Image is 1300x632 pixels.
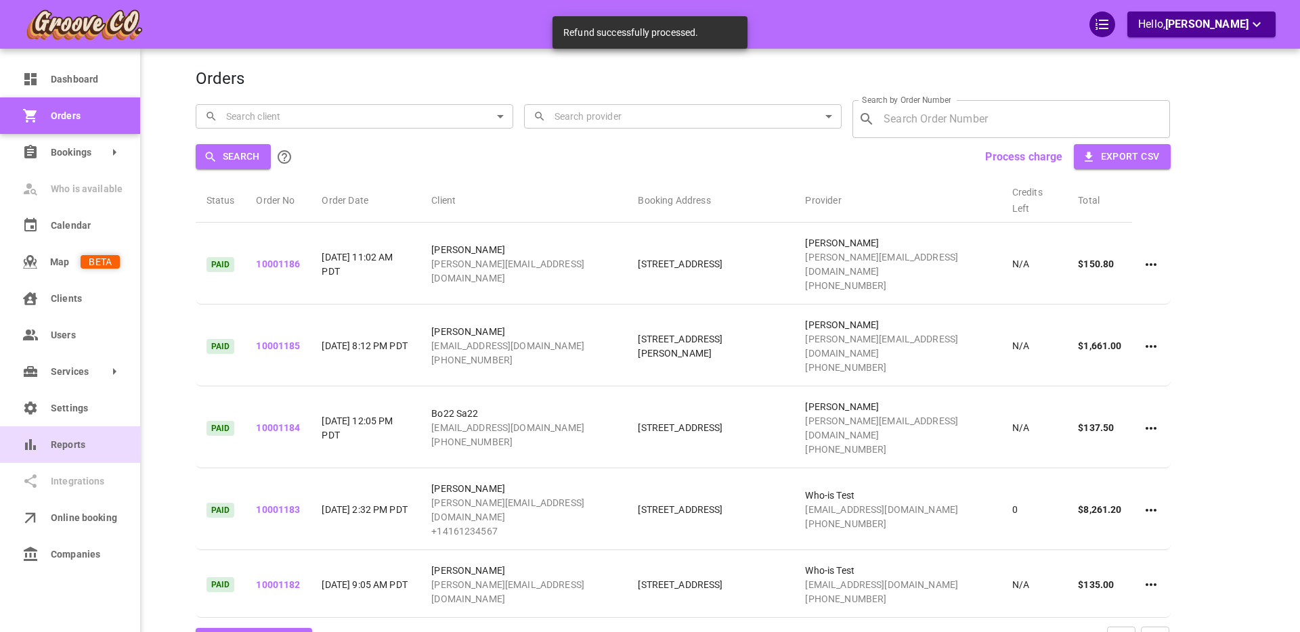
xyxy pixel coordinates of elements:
p: [DATE] 12:05 PM PDT [322,414,410,443]
span: Companies [51,547,120,562]
span: Online booking [51,511,120,525]
span: $150.80 [1078,258,1114,269]
p: PAID [207,339,235,354]
p: [EMAIL_ADDRESS][DOMAIN_NAME] [431,339,616,353]
p: [EMAIL_ADDRESS][DOMAIN_NAME] [805,578,990,592]
p: N/A [1012,339,1057,353]
button: Hello,[PERSON_NAME] [1127,12,1276,37]
p: [PHONE_NUMBER] [805,592,990,606]
span: Reports [51,438,120,452]
p: [PERSON_NAME] [431,482,616,496]
p: 10001182 [256,578,300,592]
p: +14161234567 [431,524,616,539]
p: [PHONE_NUMBER] [805,443,990,457]
p: [EMAIL_ADDRESS][DOMAIN_NAME] [431,421,616,435]
th: Client [420,173,627,223]
div: QuickStart Guide [1089,12,1115,37]
p: PAID [207,577,235,592]
span: Users [51,328,120,342]
h6: Groove Co. [609,12,692,37]
th: Booking Address [627,173,794,223]
button: Click the Search button to submit your search. All name/email searches are CASE SENSITIVE. To sea... [271,143,298,171]
p: [PHONE_NUMBER] [431,353,616,367]
span: [PERSON_NAME] [1165,18,1249,30]
p: [PERSON_NAME] [805,318,990,332]
p: [PHONE_NUMBER] [431,435,616,449]
p: N/A [1012,257,1057,271]
p: [PERSON_NAME][EMAIL_ADDRESS][DOMAIN_NAME] [431,257,616,286]
span: Map [50,255,81,269]
p: [PERSON_NAME][EMAIL_ADDRESS][DOMAIN_NAME] [431,578,616,606]
button: Search [196,144,271,169]
img: company-logo [24,7,144,41]
span: Clients [51,292,120,306]
h4: Orders [196,69,1171,89]
p: [PERSON_NAME] [431,243,616,257]
label: Search by Order Number [862,94,951,106]
p: [PERSON_NAME] [431,325,616,339]
p: [PERSON_NAME][EMAIL_ADDRESS][DOMAIN_NAME] [431,496,616,524]
p: 10001184 [256,421,300,435]
p: N/A [1012,421,1057,435]
p: [PERSON_NAME] [431,564,616,578]
p: [PHONE_NUMBER] [805,279,990,293]
p: 0 [1012,503,1057,517]
input: Search provider [551,104,832,128]
p: Who-is Test [805,564,990,578]
input: Search client [223,104,504,128]
p: [DATE] 2:32 PM PDT [322,503,410,517]
button: Open [491,107,510,126]
p: Bo22 Sa22 [431,407,616,421]
p: 10001185 [256,339,300,353]
p: [DATE] 11:02 AM PDT [322,250,410,279]
span: $1,661.00 [1078,340,1121,351]
p: [DATE] 9:05 AM PDT [322,578,410,592]
p: [STREET_ADDRESS] [638,503,783,517]
th: Status [196,173,246,223]
input: Search Order Number [880,106,1164,132]
p: [DATE] 8:12 PM PDT [322,339,410,353]
p: [PERSON_NAME][EMAIL_ADDRESS][DOMAIN_NAME] [805,414,990,443]
span: Settings [51,401,120,415]
span: Refund successfully processed. [563,27,699,38]
a: Process charge [985,149,1062,165]
p: PAID [207,257,235,272]
p: [PERSON_NAME] [805,400,990,414]
p: [PERSON_NAME][EMAIL_ADDRESS][DOMAIN_NAME] [805,332,990,361]
span: $137.50 [1078,422,1114,433]
span: $135.00 [1078,579,1114,590]
p: [PHONE_NUMBER] [805,517,990,531]
p: [PHONE_NUMBER] [805,361,990,375]
span: BETA [81,255,120,269]
p: PAID [207,503,235,518]
span: $8,261.20 [1078,504,1121,515]
span: Dashboard [51,72,120,87]
p: [EMAIL_ADDRESS][DOMAIN_NAME] [805,503,990,517]
p: 10001186 [256,257,300,271]
button: Open [819,107,838,126]
span: Who is available [51,182,120,196]
th: Credits Left [1001,173,1068,223]
th: Provider [794,173,1001,223]
p: Hello, [1138,16,1265,33]
span: Integrations [51,474,120,489]
p: [STREET_ADDRESS] [638,578,783,592]
p: [PERSON_NAME][EMAIL_ADDRESS][DOMAIN_NAME] [805,250,990,279]
button: Export CSV [1074,144,1171,169]
p: 10001183 [256,503,300,517]
th: Total [1067,173,1132,223]
b: Process charge [985,150,1062,163]
p: Who-is Test [805,489,990,503]
span: Calendar [51,219,120,233]
p: PAID [207,421,235,436]
th: Order No [245,173,311,223]
p: [STREET_ADDRESS] [638,421,783,435]
p: [STREET_ADDRESS][PERSON_NAME] [638,332,783,361]
th: Order Date [311,173,420,223]
p: [PERSON_NAME] [805,236,990,250]
p: [STREET_ADDRESS] [638,257,783,271]
p: N/A [1012,578,1057,592]
span: Orders [51,109,120,123]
